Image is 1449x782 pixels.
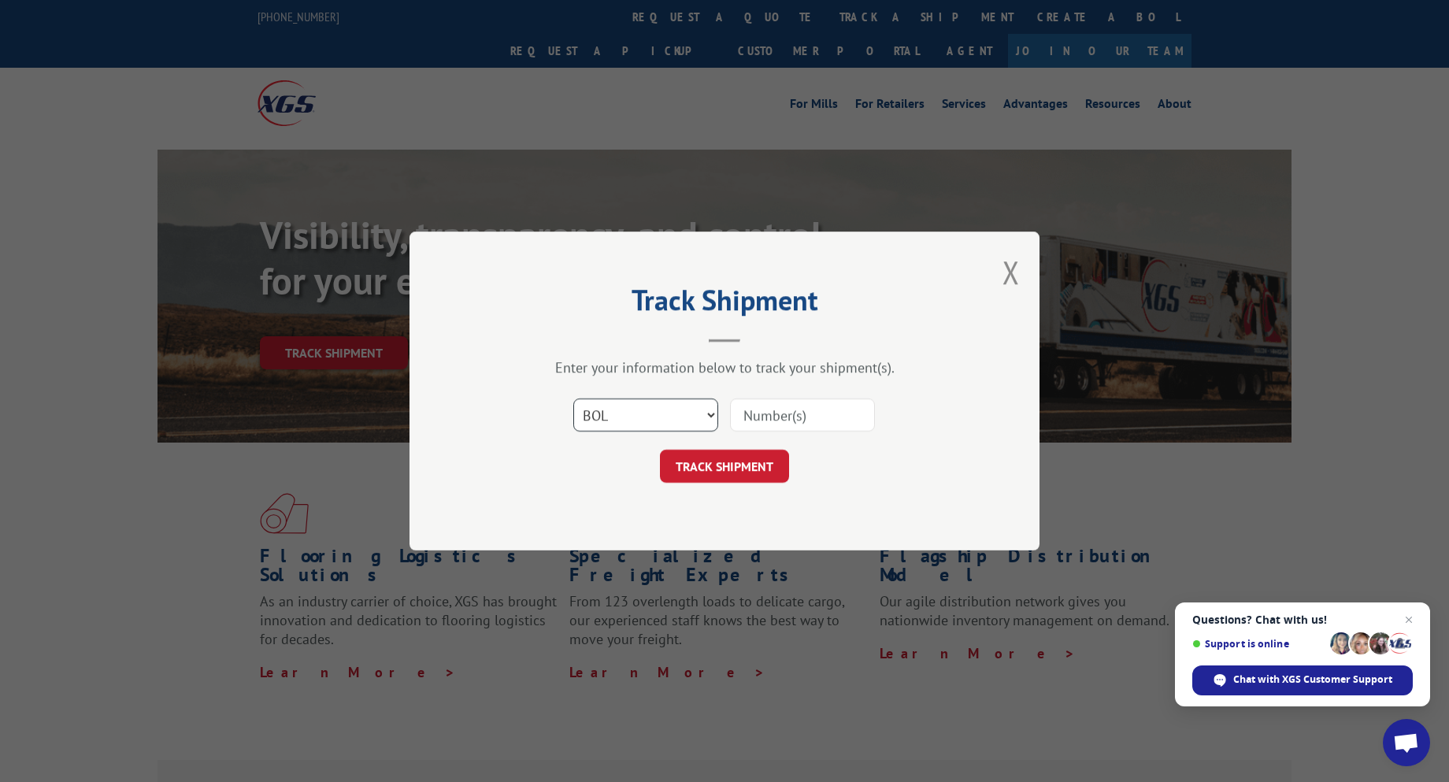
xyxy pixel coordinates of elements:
span: Chat with XGS Customer Support [1233,673,1392,687]
span: Support is online [1192,638,1325,650]
span: Close chat [1399,610,1418,629]
h2: Track Shipment [488,289,961,319]
button: TRACK SHIPMENT [660,450,789,483]
div: Open chat [1383,719,1430,766]
div: Chat with XGS Customer Support [1192,665,1413,695]
div: Enter your information below to track your shipment(s). [488,358,961,376]
button: Close modal [1002,251,1020,293]
span: Questions? Chat with us! [1192,613,1413,626]
input: Number(s) [730,398,875,432]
